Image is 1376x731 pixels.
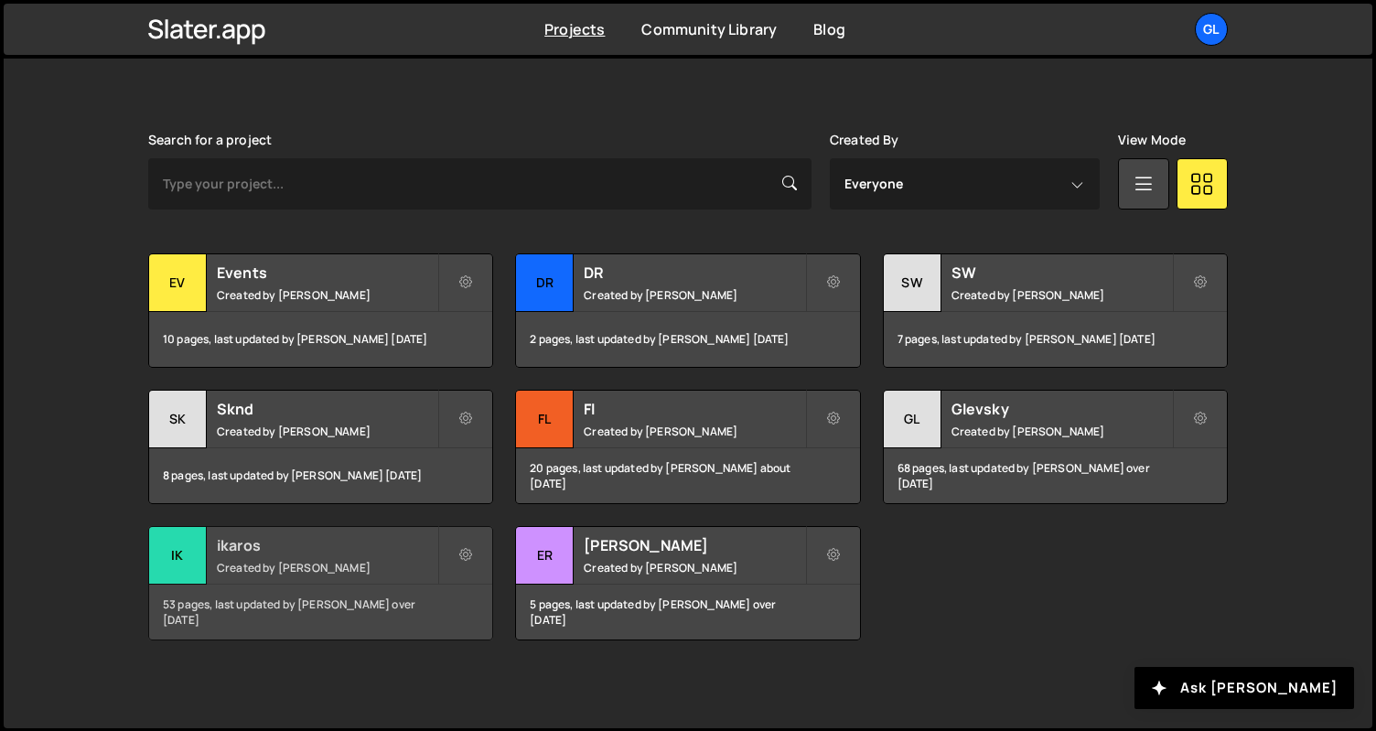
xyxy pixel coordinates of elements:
[516,585,859,640] div: 5 pages, last updated by [PERSON_NAME] over [DATE]
[584,287,804,303] small: Created by [PERSON_NAME]
[217,424,437,439] small: Created by [PERSON_NAME]
[951,287,1172,303] small: Created by [PERSON_NAME]
[149,254,207,312] div: Ev
[1118,133,1186,147] label: View Mode
[516,254,574,312] div: DR
[217,263,437,283] h2: Events
[584,263,804,283] h2: DR
[515,253,860,368] a: DR DR Created by [PERSON_NAME] 2 pages, last updated by [PERSON_NAME] [DATE]
[884,391,941,448] div: Gl
[584,399,804,419] h2: Fl
[584,424,804,439] small: Created by [PERSON_NAME]
[516,448,859,503] div: 20 pages, last updated by [PERSON_NAME] about [DATE]
[1134,667,1354,709] button: Ask [PERSON_NAME]
[217,560,437,575] small: Created by [PERSON_NAME]
[951,424,1172,439] small: Created by [PERSON_NAME]
[584,535,804,555] h2: [PERSON_NAME]
[883,253,1228,368] a: SW SW Created by [PERSON_NAME] 7 pages, last updated by [PERSON_NAME] [DATE]
[149,391,207,448] div: Sk
[544,19,605,39] a: Projects
[148,390,493,504] a: Sk Sknd Created by [PERSON_NAME] 8 pages, last updated by [PERSON_NAME] [DATE]
[951,399,1172,419] h2: Glevsky
[884,448,1227,503] div: 68 pages, last updated by [PERSON_NAME] over [DATE]
[217,399,437,419] h2: Sknd
[813,19,845,39] a: Blog
[148,526,493,640] a: ik ikaros Created by [PERSON_NAME] 53 pages, last updated by [PERSON_NAME] over [DATE]
[516,391,574,448] div: Fl
[149,527,207,585] div: ik
[830,133,899,147] label: Created By
[515,390,860,504] a: Fl Fl Created by [PERSON_NAME] 20 pages, last updated by [PERSON_NAME] about [DATE]
[884,254,941,312] div: SW
[149,585,492,640] div: 53 pages, last updated by [PERSON_NAME] over [DATE]
[515,526,860,640] a: Er [PERSON_NAME] Created by [PERSON_NAME] 5 pages, last updated by [PERSON_NAME] over [DATE]
[148,253,493,368] a: Ev Events Created by [PERSON_NAME] 10 pages, last updated by [PERSON_NAME] [DATE]
[149,312,492,367] div: 10 pages, last updated by [PERSON_NAME] [DATE]
[516,312,859,367] div: 2 pages, last updated by [PERSON_NAME] [DATE]
[1195,13,1228,46] a: Gl
[149,448,492,503] div: 8 pages, last updated by [PERSON_NAME] [DATE]
[641,19,777,39] a: Community Library
[217,535,437,555] h2: ikaros
[148,158,812,210] input: Type your project...
[884,312,1227,367] div: 7 pages, last updated by [PERSON_NAME] [DATE]
[217,287,437,303] small: Created by [PERSON_NAME]
[148,133,272,147] label: Search for a project
[516,527,574,585] div: Er
[883,390,1228,504] a: Gl Glevsky Created by [PERSON_NAME] 68 pages, last updated by [PERSON_NAME] over [DATE]
[584,560,804,575] small: Created by [PERSON_NAME]
[951,263,1172,283] h2: SW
